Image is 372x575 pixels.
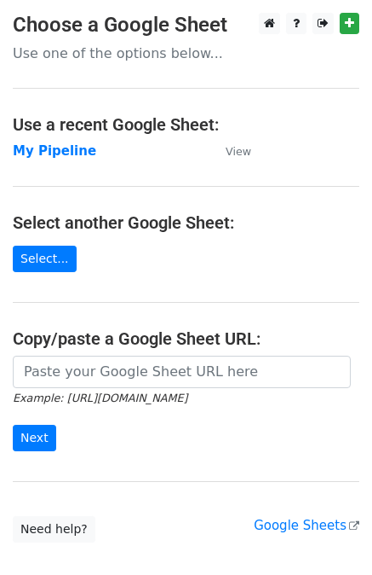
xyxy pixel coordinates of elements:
h4: Select another Google Sheet: [13,212,359,233]
small: Example: [URL][DOMAIN_NAME] [13,392,187,404]
input: Next [13,425,56,451]
a: Need help? [13,516,95,543]
h3: Choose a Google Sheet [13,13,359,38]
a: Google Sheets [254,518,359,533]
a: View [209,143,251,159]
a: Select... [13,246,77,272]
p: Use one of the options below... [13,44,359,62]
small: View [226,145,251,158]
input: Paste your Google Sheet URL here [13,356,351,388]
h4: Use a recent Google Sheet: [13,114,359,135]
a: My Pipeline [13,143,96,159]
h4: Copy/paste a Google Sheet URL: [13,328,359,349]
